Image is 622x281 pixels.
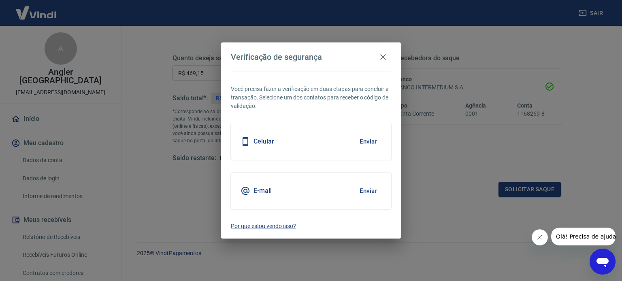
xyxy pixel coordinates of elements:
span: Olá! Precisa de ajuda? [5,6,68,12]
h4: Verificação de segurança [231,52,322,62]
h5: E-mail [253,187,272,195]
a: Por que estou vendo isso? [231,222,391,230]
iframe: Mensagem da empresa [551,228,616,245]
h5: Celular [253,137,274,146]
button: Enviar [355,133,381,150]
button: Enviar [355,182,381,199]
p: Você precisa fazer a verificação em duas etapas para concluir a transação. Selecione um dos conta... [231,85,391,110]
iframe: Botão para abrir a janela de mensagens [590,249,616,275]
iframe: Fechar mensagem [532,229,548,245]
